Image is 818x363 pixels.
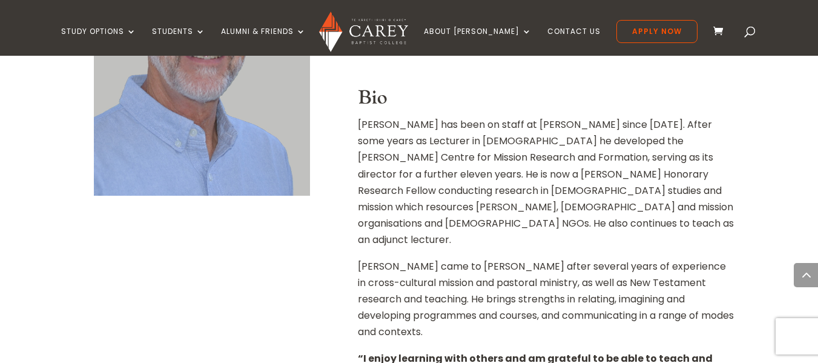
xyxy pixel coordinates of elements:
[152,27,205,56] a: Students
[319,12,408,52] img: Carey Baptist College
[547,27,601,56] a: Contact Us
[61,27,136,56] a: Study Options
[358,258,736,350] p: [PERSON_NAME] came to [PERSON_NAME] after several years of experience in cross-cultural mission a...
[616,20,698,43] a: Apply Now
[358,87,736,116] h3: Bio
[221,27,306,56] a: Alumni & Friends
[358,116,736,258] p: [PERSON_NAME] has been on staff at [PERSON_NAME] since [DATE]. After some years as Lecturer in [D...
[424,27,532,56] a: About [PERSON_NAME]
